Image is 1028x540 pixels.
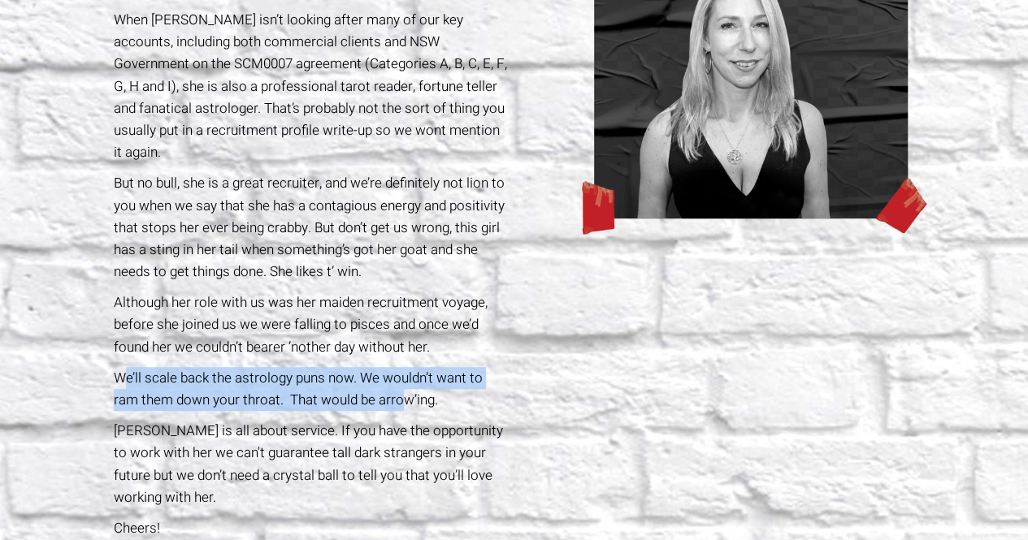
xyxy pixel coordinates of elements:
p: Although her role with us was her maiden recruitment voyage, before she joined us we were falling... [114,292,508,358]
p: But no bull, she is a great recruiter, and we’re definitely not lion to you when we say that she ... [114,172,508,283]
p: [PERSON_NAME] is all about service. If you have the opportunity to work with her we can't guarant... [114,420,508,508]
p: Cheers! [114,517,508,539]
p: When [PERSON_NAME] isn’t looking after many of our key accounts, including both commercial client... [114,9,508,163]
p: We’ll scale back the astrology puns now. We wouldn’t want to ram them down your throat. That woul... [114,367,508,411]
